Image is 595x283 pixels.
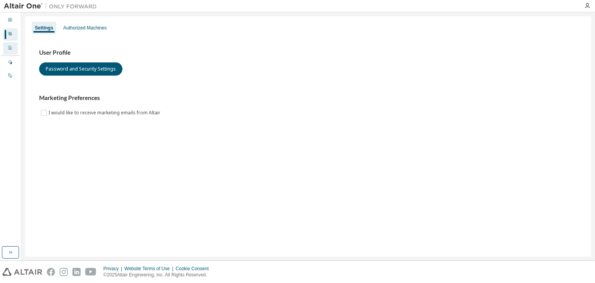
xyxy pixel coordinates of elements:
img: instagram.svg [60,268,68,276]
img: facebook.svg [47,268,55,276]
img: linkedin.svg [72,268,81,276]
button: Password and Security Settings [39,62,122,76]
div: Managed [3,57,18,69]
div: Cookie Consent [175,266,213,272]
div: Website Terms of Use [124,266,175,272]
div: Company Profile [3,42,18,55]
img: Altair One [4,2,101,10]
img: altair_logo.svg [2,268,42,276]
div: On Prem [3,70,18,82]
label: I would like to receive marketing emails from Altair [48,108,162,117]
img: youtube.svg [85,268,96,276]
div: User Profile [3,28,18,41]
div: Privacy [103,266,124,272]
h3: Marketing Preferences [39,94,577,102]
div: Authorized Machines [63,25,107,31]
p: © 2025 Altair Engineering, Inc. All Rights Reserved. [103,272,213,278]
h3: User Profile [39,49,577,57]
div: Dashboard [3,14,18,27]
div: Settings [35,25,53,31]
